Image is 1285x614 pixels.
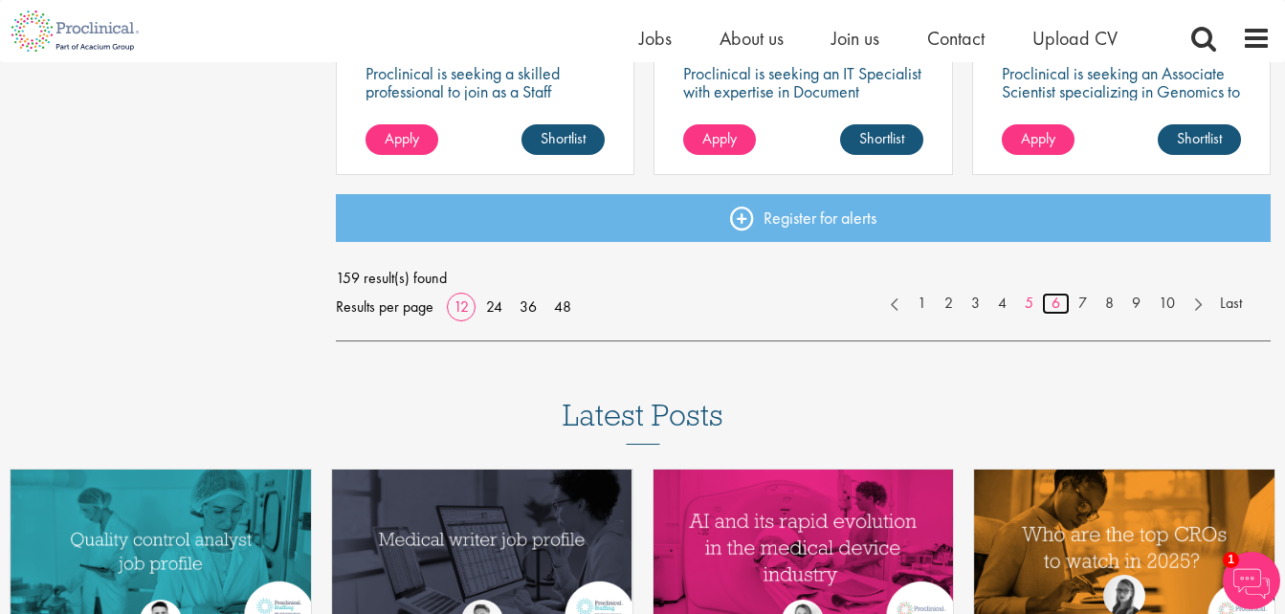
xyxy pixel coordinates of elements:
p: Proclinical is seeking an IT Specialist with expertise in Document Management and Intellectual Pr... [683,64,922,137]
a: 3 [962,293,989,315]
a: 6 [1042,293,1070,315]
a: 2 [935,293,963,315]
a: About us [720,26,784,51]
a: 48 [547,296,578,317]
span: 159 result(s) found [336,264,1271,293]
a: 9 [1122,293,1150,315]
a: Shortlist [1158,124,1241,155]
span: 1 [1223,552,1239,568]
a: Register for alerts [336,194,1271,242]
a: Last [1210,293,1252,315]
span: Results per page [336,293,433,321]
span: Apply [702,128,737,148]
img: Chatbot [1223,552,1280,609]
span: Apply [385,128,419,148]
a: 10 [1149,293,1185,315]
a: 36 [513,296,543,317]
p: Proclinical is seeking an Associate Scientist specializing in Genomics to join a dynamic team in ... [1002,64,1241,155]
a: 8 [1096,293,1123,315]
a: 4 [988,293,1016,315]
p: Proclinical is seeking a skilled professional to join as a Staff Specialist focusing on ERP Suppl... [366,64,605,137]
a: 5 [1015,293,1043,315]
h3: Latest Posts [563,399,723,445]
a: Shortlist [840,124,923,155]
a: Join us [831,26,879,51]
a: Upload CV [1032,26,1118,51]
a: Jobs [639,26,672,51]
a: Apply [366,124,438,155]
a: 12 [447,296,476,317]
a: 1 [908,293,936,315]
a: 24 [479,296,509,317]
a: Apply [1002,124,1075,155]
a: Shortlist [521,124,605,155]
span: Apply [1021,128,1055,148]
a: Contact [927,26,985,51]
a: Apply [683,124,756,155]
a: 7 [1069,293,1097,315]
